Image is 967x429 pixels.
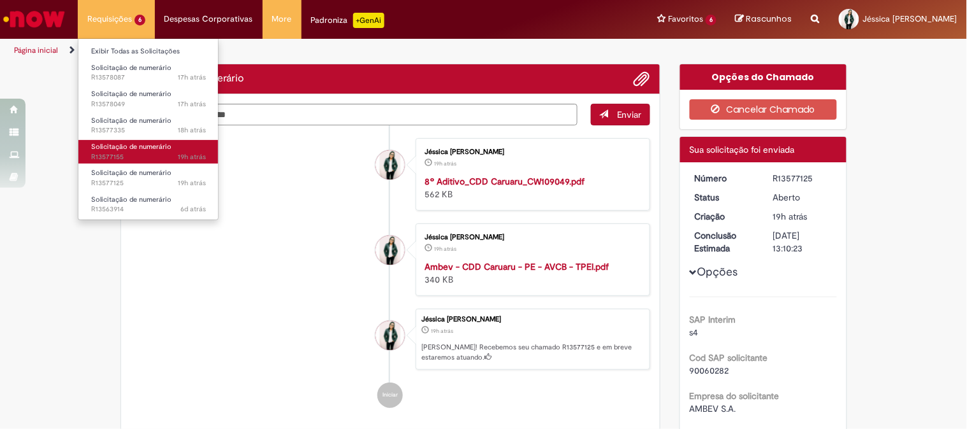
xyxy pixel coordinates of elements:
span: Solicitação de numerário [91,195,171,204]
div: 562 KB [425,175,637,200]
button: Adicionar anexos [634,71,650,87]
span: 19h atrás [178,178,206,188]
li: Jéssica Késia Alves Costa [131,309,651,370]
span: More [272,13,292,25]
div: Jéssica Késia Alves Costa [375,236,405,265]
span: R13577155 [91,152,206,162]
div: Jéssica [PERSON_NAME] [425,148,637,156]
b: SAP Interim [690,314,736,325]
a: 8º Aditivo_CDD Caruaru_CW109049.pdf [425,176,585,187]
span: Solicitação de numerário [91,168,171,178]
div: Opções do Chamado [680,64,847,90]
span: R13578087 [91,73,206,83]
p: +GenAi [353,13,384,28]
dt: Número [685,172,764,185]
span: R13577125 [91,178,206,188]
span: Favoritos [668,13,703,25]
a: Aberto R13577125 : Solicitação de numerário [78,166,219,190]
span: Enviar [617,109,642,120]
span: Requisições [87,13,132,25]
ul: Trilhas de página [10,39,635,62]
div: Padroniza [311,13,384,28]
span: 6 [706,15,716,25]
div: Jéssica Késia Alves Costa [375,321,405,350]
time: 29/09/2025 16:16:38 [178,73,206,82]
ul: Requisições [78,38,219,220]
div: Aberto [773,191,832,204]
b: Cod SAP solicitante [690,352,768,363]
time: 24/09/2025 16:12:26 [180,204,206,214]
a: Rascunhos [736,13,792,25]
a: Exibir Todas as Solicitações [78,45,219,59]
span: 17h atrás [178,99,206,109]
a: Aberto R13563914 : Solicitação de numerário [78,193,219,216]
span: 6d atrás [180,204,206,214]
dt: Conclusão Estimada [685,229,764,255]
div: Jéssica [PERSON_NAME] [421,316,643,323]
span: 19h atrás [434,160,456,167]
a: Aberto R13577155 : Solicitação de numerário [78,140,219,164]
time: 29/09/2025 14:10:08 [434,160,456,167]
time: 29/09/2025 14:10:08 [434,245,456,253]
span: Jéssica [PERSON_NAME] [863,13,957,24]
time: 29/09/2025 14:36:40 [178,125,206,135]
span: 90060282 [690,365,729,376]
span: 17h atrás [178,73,206,82]
button: Cancelar Chamado [690,99,837,120]
span: s4 [690,327,699,338]
span: 19h atrás [431,327,453,335]
time: 29/09/2025 14:10:18 [431,327,453,335]
img: ServiceNow [1,6,67,32]
dt: Criação [685,210,764,223]
p: [PERSON_NAME]! Recebemos seu chamado R13577125 e em breve estaremos atuando. [421,342,643,362]
span: 19h atrás [434,245,456,253]
time: 29/09/2025 14:10:20 [178,178,206,188]
ul: Histórico de tíquete [131,125,651,421]
div: R13577125 [773,172,832,185]
a: Ambev - CDD Caruaru - PE - AVCB - TPEI.pdf [425,261,609,272]
span: AMBEV S.A. [690,403,736,414]
div: Jéssica Késia Alves Costa [375,150,405,179]
span: 19h atrás [773,211,808,222]
span: 19h atrás [178,152,206,162]
span: R13577335 [91,125,206,136]
span: Despesas Corporativas [164,13,253,25]
span: R13563914 [91,204,206,215]
a: Página inicial [14,45,58,55]
span: 18h atrás [178,125,206,135]
div: 340 KB [425,260,637,286]
b: Empresa do solicitante [690,390,780,402]
div: [DATE] 13:10:23 [773,229,832,255]
span: R13578049 [91,99,206,109]
a: Aberto R13578049 : Solicitação de numerário [78,87,219,111]
span: 6 [135,15,145,25]
span: Solicitação de numerário [91,63,171,73]
div: 29/09/2025 14:10:18 [773,210,832,223]
span: Sua solicitação foi enviada [690,144,795,155]
dt: Status [685,191,764,204]
span: Solicitação de numerário [91,142,171,151]
button: Enviar [591,104,650,125]
span: Rascunhos [746,13,792,25]
a: Aberto R13577335 : Solicitação de numerário [78,114,219,137]
time: 29/09/2025 14:10:18 [773,211,808,222]
span: Solicitação de numerário [91,116,171,125]
textarea: Digite sua mensagem aqui... [131,104,578,125]
a: Aberto R13578087 : Solicitação de numerário [78,61,219,85]
div: Jéssica [PERSON_NAME] [425,234,637,241]
span: Solicitação de numerário [91,89,171,99]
